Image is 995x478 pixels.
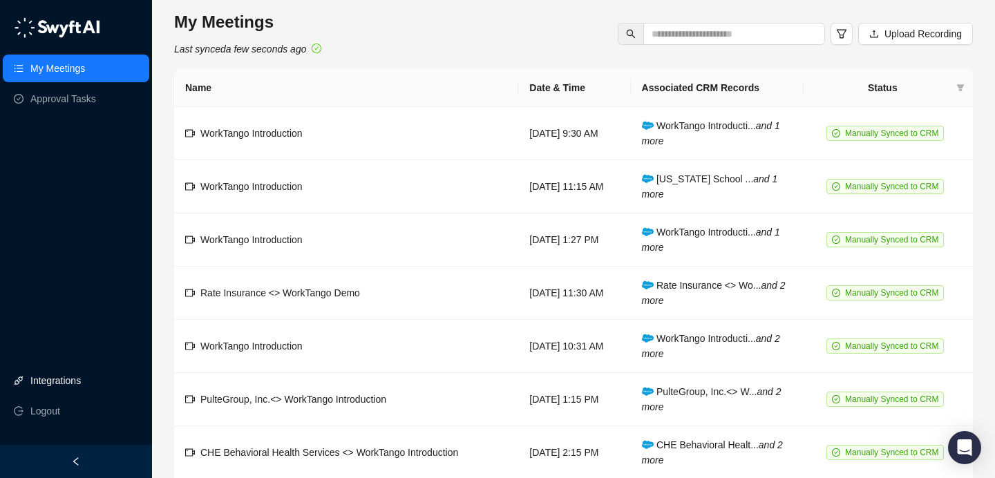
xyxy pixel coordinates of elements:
[14,406,23,416] span: logout
[845,394,938,404] span: Manually Synced to CRM
[832,129,840,137] span: check-circle
[30,85,96,113] a: Approval Tasks
[815,80,951,95] span: Status
[185,341,195,351] span: video-camera
[845,128,938,138] span: Manually Synced to CRM
[642,120,780,146] i: and 1 more
[642,227,780,253] span: WorkTango Introducti...
[642,173,778,200] i: and 1 more
[185,235,195,245] span: video-camera
[518,373,630,426] td: [DATE] 1:15 PM
[518,267,630,320] td: [DATE] 11:30 AM
[200,394,386,405] span: PulteGroup, Inc.<> WorkTango Introduction
[30,55,85,82] a: My Meetings
[845,341,938,351] span: Manually Synced to CRM
[642,333,780,359] span: WorkTango Introducti...
[642,386,781,412] i: and 2 more
[518,160,630,213] td: [DATE] 11:15 AM
[185,394,195,404] span: video-camera
[642,173,778,200] span: [US_STATE] School ...
[518,107,630,160] td: [DATE] 9:30 AM
[642,386,781,412] span: PulteGroup, Inc.<> W...
[185,288,195,298] span: video-camera
[200,447,458,458] span: CHE Behavioral Health Services <> WorkTango Introduction
[518,69,630,107] th: Date & Time
[832,182,840,191] span: check-circle
[642,439,783,466] i: and 2 more
[858,23,973,45] button: Upload Recording
[642,333,780,359] i: and 2 more
[518,320,630,373] td: [DATE] 10:31 AM
[200,128,303,139] span: WorkTango Introduction
[30,367,81,394] a: Integrations
[642,120,780,146] span: WorkTango Introducti...
[884,26,962,41] span: Upload Recording
[845,448,938,457] span: Manually Synced to CRM
[518,213,630,267] td: [DATE] 1:27 PM
[642,280,786,306] span: Rate Insurance <> Wo...
[836,28,847,39] span: filter
[185,182,195,191] span: video-camera
[845,235,938,245] span: Manually Synced to CRM
[200,234,303,245] span: WorkTango Introduction
[174,44,306,55] i: Last synced a few seconds ago
[185,448,195,457] span: video-camera
[642,280,786,306] i: and 2 more
[869,29,879,39] span: upload
[174,11,321,33] h3: My Meetings
[174,69,518,107] th: Name
[200,181,303,192] span: WorkTango Introduction
[845,182,938,191] span: Manually Synced to CRM
[956,84,965,92] span: filter
[832,395,840,403] span: check-circle
[642,227,780,253] i: and 1 more
[200,287,360,298] span: Rate Insurance <> WorkTango Demo
[200,341,303,352] span: WorkTango Introduction
[631,69,804,107] th: Associated CRM Records
[642,439,783,466] span: CHE Behavioral Healt...
[626,29,636,39] span: search
[832,448,840,457] span: check-circle
[71,457,81,466] span: left
[30,397,60,425] span: Logout
[312,44,321,53] span: check-circle
[832,236,840,244] span: check-circle
[954,77,967,98] span: filter
[845,288,938,298] span: Manually Synced to CRM
[948,431,981,464] div: Open Intercom Messenger
[185,128,195,138] span: video-camera
[832,289,840,297] span: check-circle
[14,17,100,38] img: logo-05li4sbe.png
[832,342,840,350] span: check-circle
